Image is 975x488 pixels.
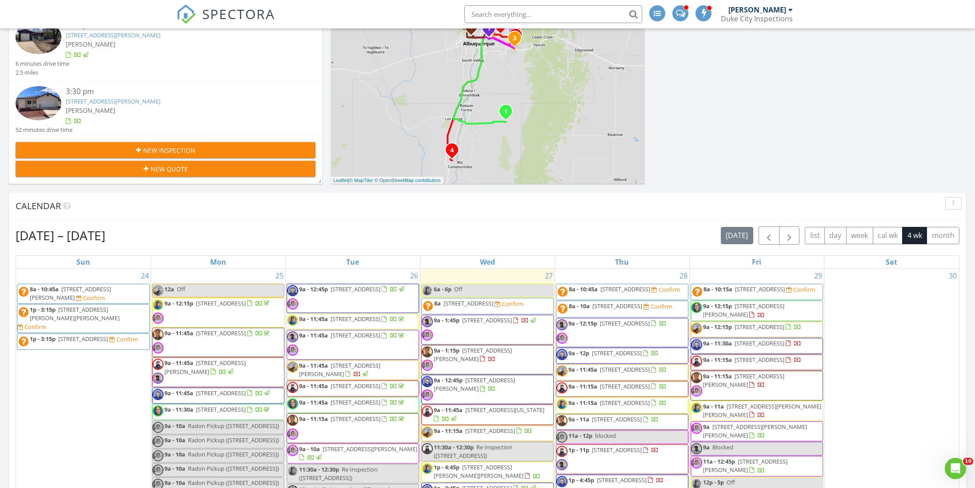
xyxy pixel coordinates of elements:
span: 9a - 11:45a [164,359,193,367]
button: week [846,227,873,244]
a: 9a - 11:45a [STREET_ADDRESS] [568,365,667,373]
a: 1p - 11p [STREET_ADDRESS] [568,446,659,454]
a: 9a - 11a [STREET_ADDRESS] [556,414,688,430]
a: 9a - 11:15a [STREET_ADDRESS] [556,397,688,413]
a: 9a - 12:45p [STREET_ADDRESS] [299,285,406,293]
span: 12a [164,285,174,293]
img: img_5973.jpg [287,382,298,393]
span: Radon Pickup ([STREET_ADDRESS]) [188,450,279,458]
a: 8a - 10:45a [STREET_ADDRESS] [569,285,651,293]
a: Tuesday [344,256,361,268]
span: [STREET_ADDRESS][PERSON_NAME] [703,302,784,318]
span: [STREET_ADDRESS][PERSON_NAME] [434,376,515,393]
img: dannyspecprofile.jpg [422,376,433,387]
a: Thursday [613,256,631,268]
span: [STREET_ADDRESS][PERSON_NAME] [30,285,111,302]
img: img_3147.jpg [152,299,164,310]
a: 1p - 11p [STREET_ADDRESS] [556,444,688,474]
a: 9a - 11:30a [STREET_ADDRESS] [152,404,284,420]
span: [STREET_ADDRESS] [600,399,650,407]
span: blocked [595,432,616,440]
span: [STREET_ADDRESS][PERSON_NAME][PERSON_NAME] [703,423,807,439]
a: 9a - 11:45a [STREET_ADDRESS][PERSON_NAME] [287,360,419,380]
span: [STREET_ADDRESS] [600,285,650,293]
span: [STREET_ADDRESS][PERSON_NAME] [434,346,512,363]
a: 9a [STREET_ADDRESS][PERSON_NAME][PERSON_NAME] [691,421,823,441]
div: Confirm [24,323,46,330]
span: 9a - 12:45p [434,376,463,384]
a: Wednesday [478,256,497,268]
img: cassandra.jpg [287,298,298,309]
a: 9a - 12:15p [STREET_ADDRESS] [152,298,284,327]
a: 9a - 11:30a [STREET_ADDRESS] [164,405,271,413]
img: dannyspecprofile.jpg [287,285,298,296]
a: 9a - 12:45p [STREET_ADDRESS][PERSON_NAME] [421,375,554,404]
a: 8a - 10a [STREET_ADDRESS] [569,302,643,310]
img: cassandra.jpg [691,457,702,468]
span: 9a - 11:15a [299,415,328,423]
img: img_2867.jpg [287,398,298,409]
span: 6a - 6p [434,285,452,293]
span: 9a - 11:45a [164,389,193,397]
span: 9a - 11a [703,402,724,410]
a: Go to August 27, 2025 [543,269,555,283]
img: cassandra.jpg [287,345,298,356]
div: 517 Ross Alleyway St N, Belen, NM 87002 [452,150,457,155]
span: 9a - 11:45a [299,398,328,406]
img: img_0220_1.jpg [287,415,298,426]
span: [STREET_ADDRESS] [196,329,246,337]
span: 9a - 10a [164,436,185,444]
div: Duke City Inspections [721,14,793,23]
span: SPECTORA [202,4,275,23]
span: 9a - 11:45a [164,329,193,337]
a: 9a - 11a [STREET_ADDRESS][PERSON_NAME][PERSON_NAME] [703,402,821,419]
a: 1p - 3:15p [STREET_ADDRESS] [30,335,109,343]
img: cassandra.jpg [152,313,164,324]
a: 9a - 1:15p [STREET_ADDRESS][PERSON_NAME] [434,346,512,363]
img: cassandra.jpg [556,333,567,344]
span: 1p - 3:15p [30,305,56,313]
span: Blocked [712,443,733,451]
a: 1p - 3:15p [STREET_ADDRESS][PERSON_NAME][PERSON_NAME] Confirm [17,304,150,333]
span: 8a - 10:45a [30,285,59,293]
a: 9a - 12:15p [STREET_ADDRESS] [703,323,801,331]
span: [STREET_ADDRESS] [592,302,642,310]
span: [STREET_ADDRESS][US_STATE] [465,406,544,414]
a: 8a [STREET_ADDRESS] Confirm [421,298,554,315]
span: New Inspection [143,146,196,155]
img: img_3147.jpg [422,285,433,296]
img: img_0220_1.jpg [691,372,702,383]
span: [STREET_ADDRESS] [331,331,380,339]
a: 9a - 12:15p [STREET_ADDRESS] [691,321,823,337]
img: img_8835.jpeg [422,316,433,327]
a: Go to August 29, 2025 [812,269,824,283]
a: 9a - 11:15a [STREET_ADDRESS] [691,354,823,370]
img: 80f8a4e417134916a565144d318c3745.jpeg [152,285,164,296]
span: Radon Pickup ([STREET_ADDRESS]) [188,422,279,430]
span: 9a - 12:15p [703,302,732,310]
img: cassandra.jpg [691,385,702,397]
a: 9a [STREET_ADDRESS][PERSON_NAME][PERSON_NAME] [703,423,807,439]
span: 9a - 1:15p [434,346,460,354]
span: [STREET_ADDRESS] [600,382,650,390]
a: 9a - 12:15p [STREET_ADDRESS][PERSON_NAME] [703,302,784,318]
a: 9a - 11:45a [STREET_ADDRESS] [287,381,419,397]
div: 13601 Covered Wagon Ave SE, Albuquerque, NM 87123 [515,38,520,43]
span: Off [177,285,185,293]
a: 9a - 11:45a [STREET_ADDRESS] [299,382,406,390]
a: 9a - 11:45a [STREET_ADDRESS][PERSON_NAME] [164,359,246,375]
span: 9a - 12:15p [703,323,732,331]
a: Confirm [17,323,46,331]
img: img_8835.jpeg [691,443,702,454]
span: [STREET_ADDRESS] [735,323,784,331]
span: 9a - 11a [568,415,589,423]
button: month [927,227,959,244]
div: 2824 Texas St NE, Albuquerque, NM 87110 [500,24,506,30]
a: 9a - 11:15a [STREET_ADDRESS] [703,356,801,364]
a: Confirm [651,286,680,294]
img: dannyspecprofile.jpg [152,389,164,400]
a: 9a - 11:45a [STREET_ADDRESS] [164,389,271,397]
a: 9a - 11:30a [STREET_ADDRESS] [691,338,823,354]
span: 9a - 12:15p [568,319,597,327]
span: 8a - 10:15a [703,285,732,293]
